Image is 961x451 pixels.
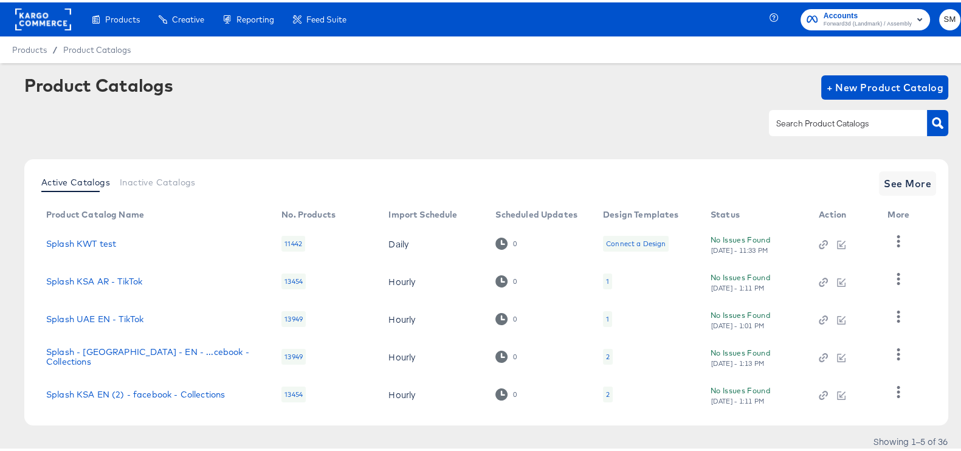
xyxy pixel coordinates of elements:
[824,7,912,20] span: Accounts
[306,12,346,22] span: Feed Suite
[47,43,63,52] span: /
[606,274,609,284] div: 1
[606,349,610,359] div: 2
[603,309,612,325] div: 1
[281,233,305,249] div: 11442
[939,7,960,28] button: SM
[606,387,610,397] div: 2
[824,17,912,27] span: Forward3d (Landmark) / Assembly
[603,346,613,362] div: 2
[281,346,306,362] div: 13949
[512,275,517,283] div: 0
[801,7,930,28] button: AccountsForward3d (Landmark) / Assembly
[281,309,306,325] div: 13949
[495,273,517,284] div: 0
[603,207,678,217] div: Design Templates
[236,12,274,22] span: Reporting
[878,203,924,222] th: More
[379,222,486,260] td: Daily
[12,43,47,52] span: Products
[873,435,948,443] div: Showing 1–5 of 36
[606,236,666,246] div: Connect a Design
[512,350,517,359] div: 0
[379,260,486,298] td: Hourly
[120,175,196,185] span: Inactive Catalogs
[24,73,173,92] div: Product Catalogs
[281,207,336,217] div: No. Products
[495,348,517,360] div: 0
[46,274,142,284] a: Splash KSA AR - TikTok
[606,312,609,322] div: 1
[512,388,517,396] div: 0
[46,236,116,246] a: Splash KWT test
[821,73,948,97] button: + New Product Catalog
[46,207,144,217] div: Product Catalog Name
[774,114,903,128] input: Search Product Catalogs
[512,312,517,321] div: 0
[495,386,517,398] div: 0
[172,12,204,22] span: Creative
[379,298,486,336] td: Hourly
[603,384,613,400] div: 2
[826,77,943,94] span: + New Product Catalog
[701,203,809,222] th: Status
[603,233,669,249] div: Connect a Design
[379,373,486,411] td: Hourly
[46,387,225,397] a: Splash KSA EN (2) - facebook - Collections
[388,207,457,217] div: Import Schedule
[46,345,257,364] a: Splash - [GEOGRAPHIC_DATA] - EN - ...cebook - Collections
[944,10,956,24] span: SM
[281,271,306,287] div: 13454
[809,203,878,222] th: Action
[884,173,931,190] span: See More
[512,237,517,246] div: 0
[41,175,110,185] span: Active Catalogs
[46,312,143,322] a: Splash UAE EN - TikTok
[63,43,131,52] a: Product Catalogs
[603,271,612,287] div: 1
[281,384,306,400] div: 13454
[495,207,577,217] div: Scheduled Updates
[105,12,140,22] span: Products
[495,235,517,247] div: 0
[879,169,936,193] button: See More
[495,311,517,322] div: 0
[379,336,486,373] td: Hourly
